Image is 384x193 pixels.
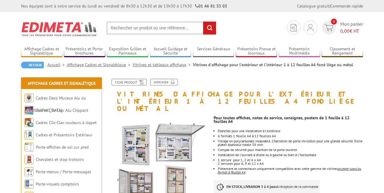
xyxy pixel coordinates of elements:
[340,21,363,34] span: Mon panier
[21,3,227,9] div: Nos équipes sont à votre service du lundi au vendredi de 8h30 à 12h30 et de 13h30 à 17h30
[226,184,277,189] strong: EN STOCK, LIVRAISON 3 à 4 jours
[36,132,92,138] a: Cadres et Présentoirs Extérieur
[340,28,363,34] span: € HT
[330,3,363,9] a: Commande rapide
[36,157,84,162] a: Chevalets et stop trottoirs
[25,95,86,113] a: Cadres Deco Muraux Alu ou [GEOGRAPHIC_DATA]
[307,24,314,31] img: devis rapide
[325,24,333,31] img: devis rapide
[21,18,97,40] img: Edimeta
[331,19,337,25] span: 0
[340,28,349,34] span: 0,00
[218,134,363,138] li: 6 formats 1 feuille A4 à 12 feuilles A4
[218,129,363,133] p: Etanches pour une installation à l'extérieur
[25,94,34,102] img: Cadres Deco Muraux Alu ou Bois
[320,21,363,34] a: devis rapide 0 Mon panier 0,00€ HT
[36,181,79,187] a: Porte-visuels comptoirs
[291,24,297,31] img: devis rapide
[64,46,105,56] a: Présentoirs et Porte-brochures
[47,62,67,67] a: Accueil
[193,46,234,56] a: Services Généraux
[195,3,227,9] strong: 01 46 81 33 03
[25,143,34,152] img: Porte-affiches de sol sur pied
[150,46,191,56] a: Accueil Guidage et Sécurité
[21,46,62,56] a: Affichage Cadres et Signalétique
[193,62,353,68] li: Vitrines d'affichage pour l'extérieur et l'intérieur 1 à 12 feuilles A4 fond liège ou métal
[203,22,216,34] input: rechercher
[107,46,148,56] a: Exposition Grilles et Panneaux
[297,3,363,9] div: |
[36,144,88,150] a: Porte-affiches de sol sur pied
[106,22,216,34] input: Rechercher un produit ou une référence...
[133,62,193,67] a: Vitrines et tableaux affichage
[36,169,91,174] a: Porte-menus / Porte-messages
[218,153,363,157] li: Installation de l'ouvrant à droite ou à gauche ou bien à l'horizontale
[36,108,88,113] a: Cadres Clic-Clac Alu Clippant
[218,167,363,174] li: Piètement et connecteurs uniquement compatibles avec cette gamme de vitrines
[236,46,277,56] a: Présentoirs Presse et Journaux
[25,180,34,189] img: Porte-visuels comptoirs
[36,120,97,125] a: Cadres Clic-Clac couleurs à clapet
[218,158,363,165] li: 1 serrure pour 1, 2 et 4 x A4 2 serrures pour 6, 9 et 12 x A4
[279,46,320,56] a: Présentoirs Multimédia
[67,62,133,67] a: Affichage Cadres et Signalétique
[297,3,329,9] a: Catalogue gratuit
[25,118,34,127] img: Cadres Clic-Clac couleurs à clapet
[25,167,34,176] img: Porte-menus / Porte-messages
[214,115,349,124] strong: Pour toutes affiches, notes de service, consignes, posters de 1 feuille à 12 feuilles A4
[21,62,44,68] a: Retour
[112,79,147,85] a: Fiche produit
[103,79,367,112] h1: Vitrines d'affichage pour l'extérieur et l'intérieur 1 à 12 feuilles A4 fond liège ou métal
[218,148,363,152] li: Compas de sécurité pour maintien de la porte ouverte
[322,46,363,56] a: Classement et Rangement
[25,130,34,139] img: Cadres et Présentoirs Extérieur
[28,81,96,86] a: Affichage Cadres et Signalétique
[218,166,361,174] em: accepte jusqu'au format 6 feuilles A4
[25,155,34,164] img: Chevalets et stop trottoirs
[218,139,363,147] li: Vitrage en polycarbonate incassable. Charnières de porte invisibles pour une grande sécurité. Ext...
[150,79,178,85] a: Imprimer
